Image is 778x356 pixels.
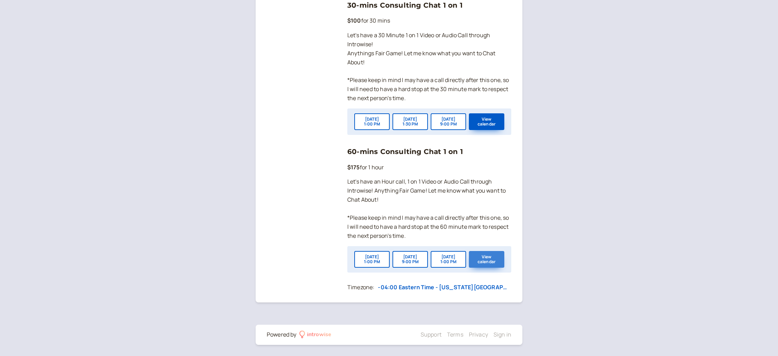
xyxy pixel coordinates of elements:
button: View calendar [469,113,504,130]
div: Powered by [267,330,297,339]
div: Timezone: [347,283,374,292]
p: Let's have an Hour call, 1 on 1 Video or Audio Call through Introwise! Anything Fair Game! Let me... [347,177,511,240]
a: Sign in [494,331,511,338]
a: Support [421,331,441,338]
button: [DATE]9:00 PM [431,113,466,130]
p: for 30 mins [347,16,511,25]
b: $175 [347,163,360,171]
button: [DATE]1:00 PM [431,251,466,268]
a: Privacy [469,331,488,338]
button: [DATE]9:00 PM [392,251,428,268]
p: for 1 hour [347,163,511,172]
a: 60-mins Consulting Chat 1 on 1 [347,147,463,156]
button: [DATE]1:00 PM [354,251,390,268]
b: $100 [347,17,361,24]
button: [DATE]1:30 PM [392,113,428,130]
a: 30-mins Consulting Chat 1 on 1 [347,1,463,9]
a: introwise [299,330,332,339]
button: View calendar [469,251,504,268]
p: Let's have a 30 Minute 1 on 1 Video or Audio Call through Introwise! Anythings Fair Game! Let me ... [347,31,511,103]
div: introwise [307,330,331,339]
button: [DATE]1:00 PM [354,113,390,130]
a: Terms [447,331,463,338]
